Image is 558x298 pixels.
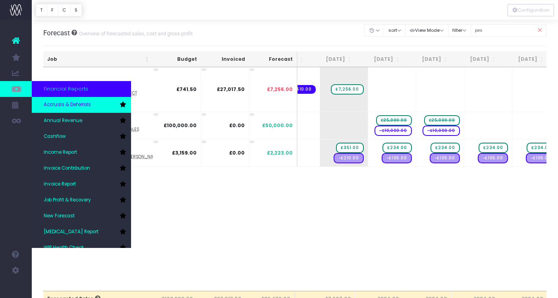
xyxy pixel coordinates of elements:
[44,181,76,188] span: Invoice Report
[44,101,91,108] span: Accruals & Deferrals
[43,67,166,112] td: :
[44,244,84,252] span: WIP Health Check
[153,52,201,67] th: Budget
[508,4,554,16] div: Vertical button group
[376,115,412,126] span: wayahead Sales Forecast Item
[176,86,197,93] strong: £741.50
[70,4,82,16] button: S
[32,208,131,224] a: New Forecast
[43,29,70,37] span: Forecast
[44,197,91,204] span: Job Profit & Recovery
[448,24,471,37] button: filter
[262,122,293,129] span: £50,000.00
[32,97,131,113] a: Accruals & Deferrals
[331,84,363,95] span: wayahead Sales Forecast Item
[58,4,71,16] button: C
[32,161,131,176] a: Invoice Contribution
[452,52,500,67] th: Dec 25: activate to sort column ascending
[267,86,293,93] span: £7,256.00
[500,52,548,67] th: Jan 26: activate to sort column ascending
[382,153,412,163] span: Streamtime Draft Expense: Creative Freelance – No supplier
[355,52,404,67] th: Oct 25: activate to sort column ascending
[479,143,508,153] span: wayahead Sales Forecast Item
[267,149,293,157] span: £2,223.00
[36,4,82,16] div: Vertical button group
[336,143,363,153] span: wayahead Sales Forecast Item
[10,282,22,294] img: images/default_profile_image.png
[32,240,131,256] a: WIP Health Check
[217,86,245,93] strong: £27,017.50
[47,4,58,16] button: F
[527,143,556,153] span: wayahead Sales Forecast Item
[32,224,131,240] a: [MEDICAL_DATA] Report
[424,115,460,126] span: wayahead Sales Forecast Item
[430,153,460,163] span: Streamtime Draft Expense: Creative Freelance – No supplier
[382,143,411,153] span: wayahead Sales Forecast Item
[32,176,131,192] a: Invoice Report
[282,85,316,94] span: Streamtime expense: Creative Freelance – No supplier
[375,126,412,136] span: wayahead Cost Forecast Item
[172,149,197,156] strong: £3,159.00
[44,228,98,236] span: [MEDICAL_DATA] Report
[44,85,88,93] span: Financial Reports
[32,113,131,129] a: Annual Revenue
[44,213,75,220] span: New Forecast
[526,153,556,163] span: Streamtime Draft Expense: Creative Freelance – No supplier
[32,192,131,208] a: Job Profit & Recovery
[423,126,460,136] span: wayahead Cost Forecast Item
[334,153,364,163] span: Streamtime Draft Expense: Creative Freelance – No supplier
[44,149,77,156] span: Income Report
[307,52,355,67] th: Sep 25: activate to sort column ascending
[77,29,193,37] small: Overview of forecasted sales, cost and gross profit
[229,149,245,156] strong: £0.00
[471,24,547,37] input: Search...
[32,145,131,161] a: Income Report
[44,133,66,140] span: Cashflow
[249,52,297,67] th: Forecast
[229,122,245,129] strong: £0.00
[201,52,249,67] th: Invoiced
[164,122,197,129] strong: £100,000.00
[405,24,448,37] button: View Mode
[43,52,153,67] th: Job: activate to sort column ascending
[44,117,82,124] span: Annual Revenue
[36,4,47,16] button: T
[44,165,90,172] span: Invoice Contribution
[431,143,460,153] span: wayahead Sales Forecast Item
[32,129,131,145] a: Cashflow
[404,52,452,67] th: Nov 25: activate to sort column ascending
[384,24,405,37] button: sort
[478,153,508,163] span: Streamtime Draft Expense: Creative Freelance – No supplier
[508,4,554,16] button: Configuration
